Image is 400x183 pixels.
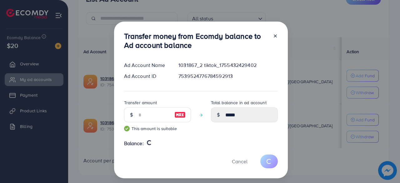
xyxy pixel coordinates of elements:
[232,158,247,165] span: Cancel
[174,111,186,119] img: image
[124,32,268,50] h3: Transfer money from Ecomdy balance to Ad account balance
[124,125,191,132] small: This amount is suitable
[124,99,157,106] label: Transfer amount
[119,62,174,69] div: Ad Account Name
[124,126,130,131] img: guide
[224,155,255,168] button: Cancel
[124,140,144,147] span: Balance:
[211,99,267,106] label: Total balance in ad account
[173,62,282,69] div: 1031867_2 tiktok_1755432429402
[119,73,174,80] div: Ad Account ID
[173,73,282,80] div: 7539524776784592913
